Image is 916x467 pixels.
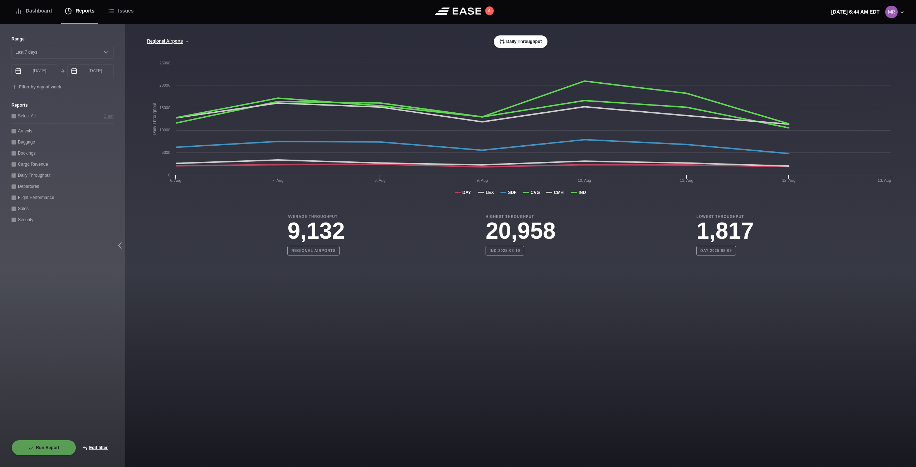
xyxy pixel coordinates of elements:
tspan: CVG [531,190,540,195]
text: 10000 [159,128,170,132]
button: Filter by day of week [11,84,61,90]
tspan: 13. Aug [878,178,891,183]
b: Average Throughput [287,214,345,219]
b: Highest Throughput [486,214,556,219]
input: mm/dd/yyyy [67,64,114,77]
tspan: 8. Aug [375,178,386,183]
label: Reports [11,102,114,108]
b: DAY-2025-08-09 [696,246,736,256]
text: 20000 [159,83,170,87]
tspan: 11. Aug [680,178,693,183]
b: IND-2025-08-10 [486,246,524,256]
tspan: 6. Aug [170,178,181,183]
b: Regional Airports [287,246,340,256]
tspan: 10. Aug [578,178,591,183]
tspan: 12. Aug [782,178,795,183]
img: 0b2ed616698f39eb9cebe474ea602d52 [885,6,898,18]
tspan: DAY [462,190,471,195]
button: Daily Throughput [494,35,547,48]
tspan: Daily Throughput [152,102,157,135]
tspan: 9. Aug [477,178,488,183]
p: [DATE] 6:44 AM EDT [831,8,880,16]
text: 0 [168,173,170,177]
tspan: SDF [508,190,517,195]
tspan: LEX [486,190,494,195]
tspan: CMH [554,190,564,195]
text: 5000 [162,150,170,155]
button: Regional Airports [147,39,189,44]
text: 25000 [159,61,170,65]
text: 15000 [159,106,170,110]
h3: 1,817 [696,219,754,242]
button: Edit filter [76,440,114,456]
button: Clear [103,112,114,120]
button: 4 [485,6,494,15]
tspan: IND [579,190,586,195]
tspan: 7. Aug [272,178,283,183]
h3: 20,958 [486,219,556,242]
input: mm/dd/yyyy [11,64,58,77]
b: Lowest Throughput [696,214,754,219]
label: Range [11,36,114,42]
h3: 9,132 [287,219,345,242]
